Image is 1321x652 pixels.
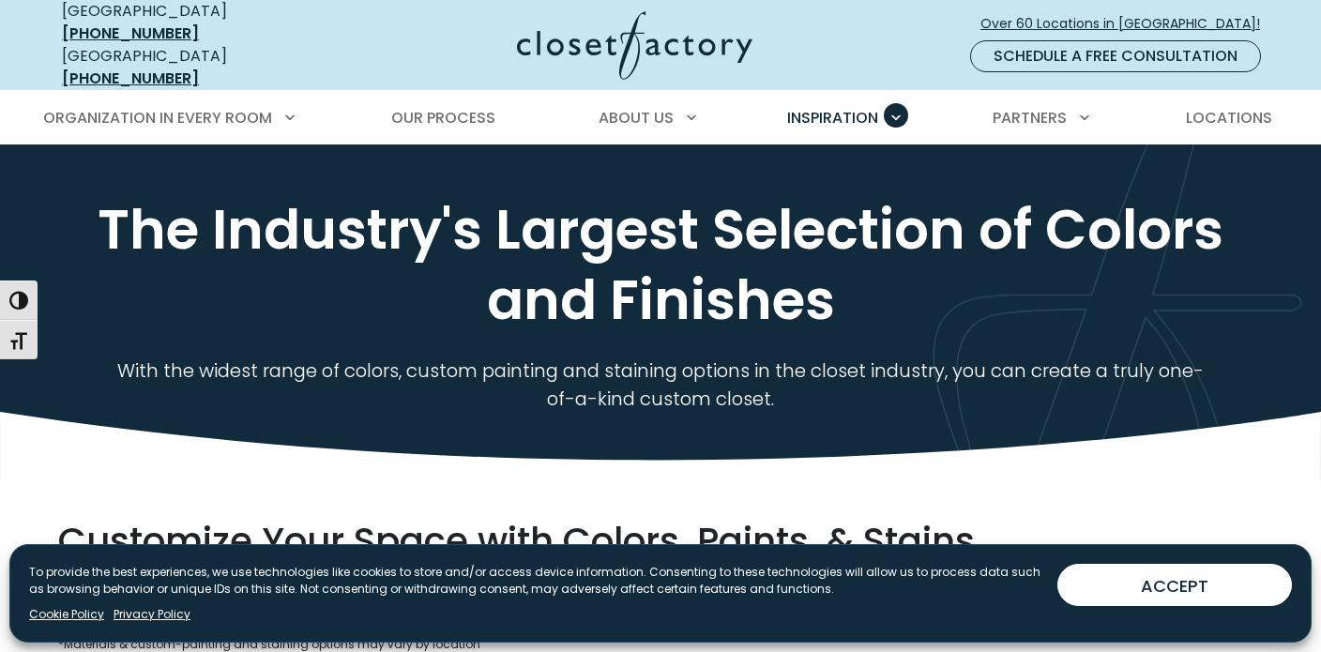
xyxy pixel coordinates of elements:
[391,107,495,129] span: Our Process
[29,564,1042,598] p: To provide the best experiences, we use technologies like cookies to store and/or access device i...
[117,357,1204,412] span: With the widest range of colors, custom painting and staining options in the closet industry, you...
[58,519,1263,565] h5: Customize Your Space with Colors, Paints, & Stains
[993,107,1067,129] span: Partners
[1186,107,1272,129] span: Locations
[599,107,674,129] span: About Us
[62,68,199,89] a: [PHONE_NUMBER]
[970,40,1261,72] a: Schedule a Free Consultation
[62,45,334,90] div: [GEOGRAPHIC_DATA]
[114,606,190,623] a: Privacy Policy
[62,23,199,44] a: [PHONE_NUMBER]
[517,11,752,80] img: Closet Factory Logo
[1057,564,1292,606] button: ACCEPT
[787,107,878,129] span: Inspiration
[58,195,1263,335] h1: The Industry's Largest Selection of Colors and Finishes
[979,8,1276,40] a: Over 60 Locations in [GEOGRAPHIC_DATA]!
[58,636,480,652] span: *Materials & custom-painting and staining options may vary by location
[29,606,104,623] a: Cookie Policy
[43,107,272,129] span: Organization in Every Room
[30,92,1291,144] nav: Primary Menu
[980,14,1275,34] span: Over 60 Locations in [GEOGRAPHIC_DATA]!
